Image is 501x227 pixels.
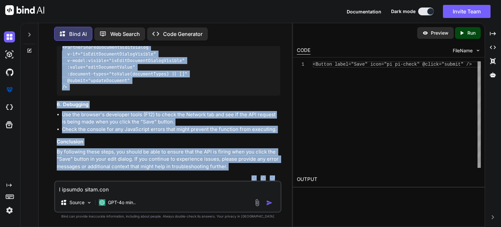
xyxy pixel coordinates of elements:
h3: 6. Debugging [57,101,280,108]
img: Pick Models [86,200,92,205]
span: Dark mode [391,8,416,15]
div: CODE [297,47,311,55]
img: attachment [253,199,261,206]
img: settings [4,205,15,216]
img: copy [251,175,257,181]
p: Preview [431,30,448,36]
img: like [261,175,266,181]
p: Web Search [110,30,140,38]
p: Code Generator [163,30,203,38]
span: bmit" /> [450,62,472,67]
h3: Conclusion [57,138,280,146]
img: chevron down [475,48,481,53]
p: Bind AI [69,30,87,38]
p: By following these steps, you should be able to ensure that the API is firing when you click the ... [57,148,280,170]
h2: OUTPUT [293,172,485,187]
li: Check the console for any JavaScript errors that might prevent the function from executing. [62,126,280,133]
img: GPT-4o mini [99,199,105,206]
button: Invite Team [443,5,491,18]
span: Documentation [347,9,381,14]
img: githubDark [4,67,15,78]
p: GPT-4o min.. [108,199,136,206]
img: Bind AI [5,5,44,15]
img: dislike [270,175,275,181]
span: <Button label="Save" icon="pi pi-check" @click="su [313,62,450,67]
img: icon [266,200,273,206]
img: premium [4,84,15,95]
img: darkChat [4,31,15,42]
img: cloudideIcon [4,102,15,113]
img: darkAi-studio [4,49,15,60]
p: Bind can provide inaccurate information, including about people. Always double-check its answers.... [54,214,281,219]
code: <PartnerSharedDocumentsEditDialog v-if="isEditDocumentDialogVisible" v-model:visible="isEditDocum... [62,44,187,90]
p: Run [467,30,476,36]
span: FileName [453,47,473,54]
p: Source [69,199,84,206]
button: Documentation [347,8,381,15]
div: 1 [297,61,304,68]
img: preview [422,30,428,36]
li: Use the browser's developer tools (F12) to check the Network tab and see if the API request is be... [62,111,280,126]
